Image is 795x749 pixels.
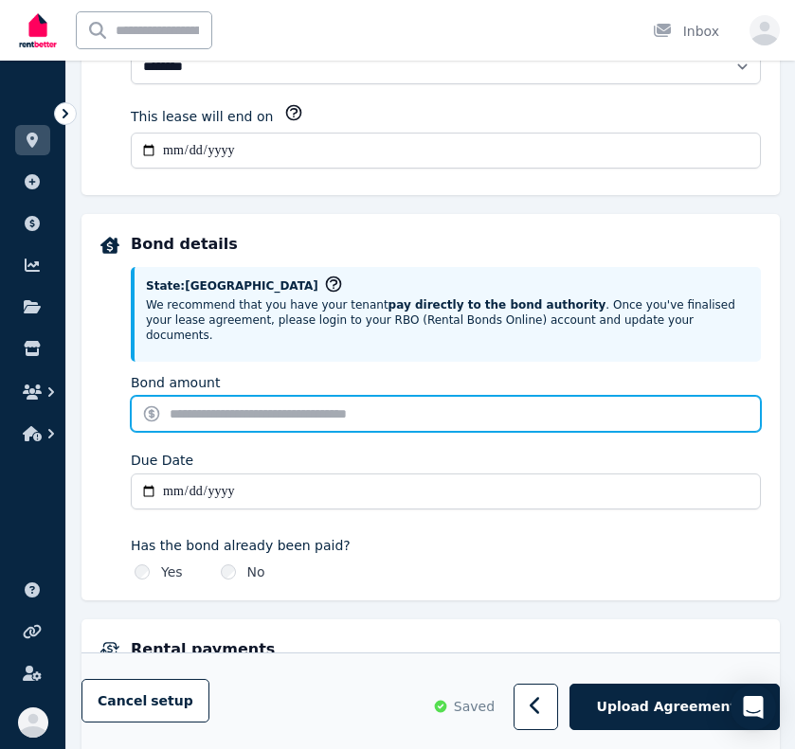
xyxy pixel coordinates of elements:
[100,237,119,254] img: Bond details
[131,451,193,470] label: Due Date
[146,297,750,343] p: We recommend that you have your tenant . Once you've finalised your lease agreement, please login...
[151,692,193,711] span: setup
[81,680,209,723] button: Cancelsetup
[131,107,273,126] label: This lease will end on
[597,698,737,717] span: Upload Agreement
[388,298,606,312] strong: pay directly to the bond authority
[247,562,265,581] label: No
[131,536,761,555] label: Has the bond already been paid?
[15,7,61,54] img: RentBetter
[569,685,780,731] button: Upload Agreement
[100,642,119,656] img: Rental payments
[98,694,193,709] span: Cancel
[653,22,719,41] div: Inbox
[146,278,318,294] span: State: [GEOGRAPHIC_DATA]
[131,638,761,661] h5: Rental payments
[131,233,761,256] h5: Bond details
[131,373,220,392] label: Bond amount
[161,562,183,581] label: Yes
[454,698,495,717] span: Saved
[731,685,776,730] div: Open Intercom Messenger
